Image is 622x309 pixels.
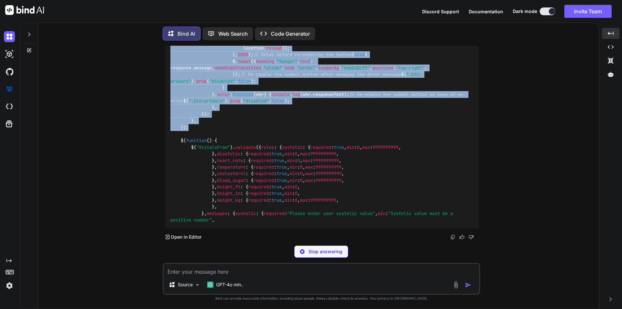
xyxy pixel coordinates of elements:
[264,65,282,71] span: "slide"
[271,91,290,97] span: console
[248,184,269,190] span: required
[300,197,308,203] span: max
[271,30,310,38] p: Code Generator
[295,184,297,190] span: 0
[341,65,370,71] span: "#db0c0cff"
[217,191,240,196] span: height_in
[284,151,292,157] span: min
[253,52,352,58] span: // Delay before re-enabling the button
[316,164,341,170] span: 9999999999
[287,158,295,163] span: min
[209,78,235,84] span: "disabled"
[334,144,344,150] span: true
[217,197,240,203] span: weight_kg
[284,65,295,71] span: icon
[264,210,284,216] span: required
[362,144,370,150] span: max
[230,98,240,104] span: prop
[170,91,466,104] span: // Re-enable the submit button in case of an error
[4,84,15,95] img: premium
[235,210,256,216] span: systolic
[196,78,207,84] span: prop
[271,151,282,157] span: true
[378,210,386,216] span: min
[189,98,225,104] span: ".btn-primary"
[373,65,393,71] span: position
[357,144,360,150] span: 0
[297,65,316,71] span: "error"
[170,210,455,223] span: "Systolic value must be a positive number"
[295,197,297,203] span: 0
[305,177,313,183] span: max
[256,91,264,97] span: xhr
[207,210,227,216] span: messages
[217,177,246,183] span: blood_sugar
[318,65,339,71] span: loaderBg
[459,234,465,240] img: like
[271,197,282,203] span: true
[284,197,292,203] span: min
[256,58,274,64] span: heading
[248,197,269,203] span: required
[282,144,303,150] span: systolic
[469,8,503,15] button: Documentation
[194,65,212,71] span: message
[271,98,284,104] span: false
[373,144,398,150] span: 9999999999
[300,171,303,177] span: 0
[217,164,246,170] span: temperature
[261,144,274,150] span: rules
[303,158,310,163] span: max
[235,144,256,150] span: validate
[238,52,248,58] span: 2000
[422,9,459,14] span: Discord Support
[240,72,401,77] span: // Re-enable the submit button after showing the error message
[248,151,269,157] span: required
[238,58,251,64] span: toast
[305,164,313,170] span: max
[277,58,297,64] span: "Danger"
[217,171,246,177] span: cholesterol
[300,164,303,170] span: 0
[248,191,269,196] span: required
[218,30,248,38] p: Web Search
[277,164,287,170] span: true
[290,177,297,183] span: min
[295,191,297,196] span: 0
[292,91,300,97] span: log
[233,91,253,97] span: function
[178,281,193,288] p: Source
[196,144,230,150] span: "#vitalsFrom"
[347,144,354,150] span: min
[308,248,342,255] p: Stop answering
[465,282,471,288] img: icon
[253,164,274,170] span: required
[290,164,297,170] span: min
[513,8,537,15] span: Dark mode
[450,234,455,240] img: copy
[354,52,365,58] span: else
[217,151,240,157] span: diastolic
[277,171,287,177] span: true
[564,5,612,18] button: Invite Team
[396,65,424,71] span: "top-right"
[216,281,244,288] p: GPT-4o min..
[178,30,195,38] p: Bind AI
[300,151,308,157] span: max
[217,184,240,190] span: height_ft
[271,191,282,196] span: true
[217,91,230,97] span: error
[313,158,339,163] span: 9999999999
[300,177,303,183] span: 0
[217,158,243,163] span: heart_rate
[271,184,282,190] span: true
[5,5,44,15] img: Bind AI
[4,49,15,60] img: darkAi-studio
[316,177,341,183] span: 9999999999
[274,158,284,163] span: true
[310,151,336,157] span: 9999999999
[214,65,261,71] span: showHideTransition
[4,101,15,112] img: cloudideIcon
[243,98,269,104] span: "disabled"
[207,281,213,288] img: GPT-4o mini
